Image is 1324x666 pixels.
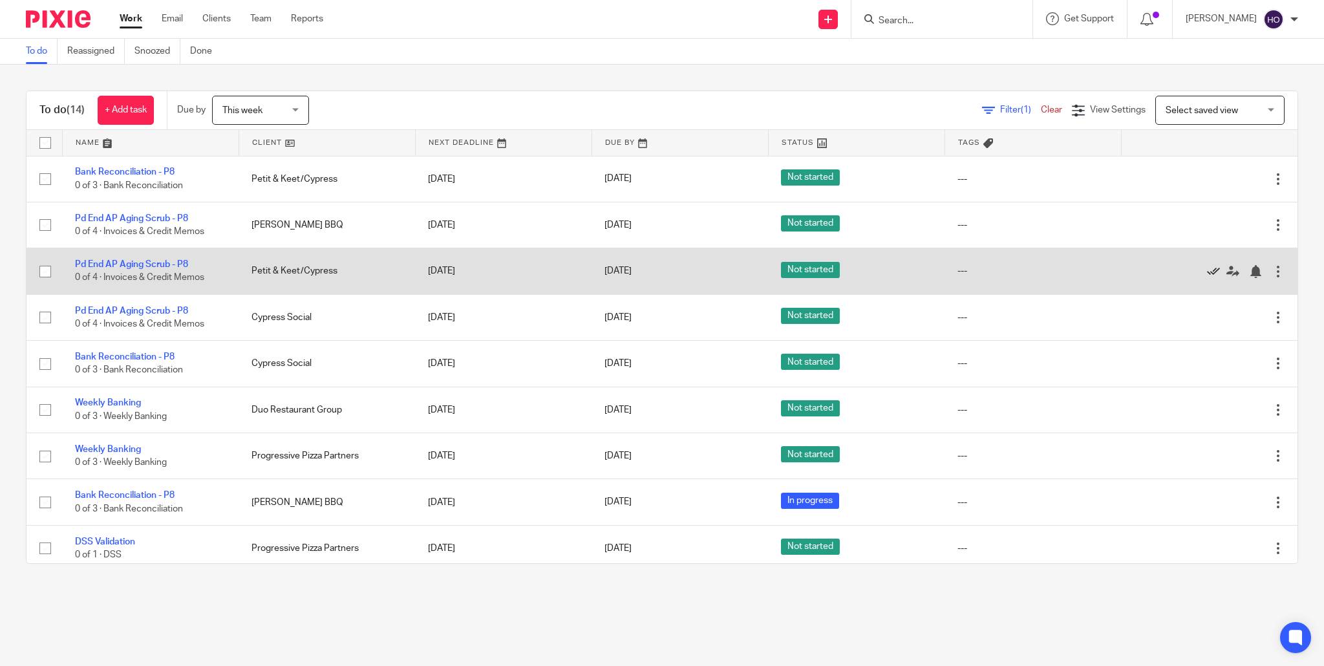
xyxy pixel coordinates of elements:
td: [DATE] [415,156,592,202]
span: [DATE] [604,498,632,507]
td: [DATE] [415,202,592,248]
span: Tags [958,139,980,146]
a: Team [250,12,272,25]
td: [DATE] [415,387,592,433]
span: [DATE] [604,451,632,460]
td: [PERSON_NAME] BBQ [239,202,415,248]
span: 0 of 4 · Invoices & Credit Memos [75,319,204,328]
span: [DATE] [604,544,632,553]
span: 0 of 3 · Weekly Banking [75,412,167,421]
a: Pd End AP Aging Scrub - P8 [75,214,188,223]
p: Due by [177,103,206,116]
span: Get Support [1064,14,1114,23]
td: [PERSON_NAME] BBQ [239,479,415,525]
span: Not started [781,262,840,278]
img: Pixie [26,10,91,28]
span: 0 of 4 · Invoices & Credit Memos [75,274,204,283]
td: [DATE] [415,479,592,525]
td: Petit & Keet/Cypress [239,248,415,294]
a: + Add task [98,96,154,125]
a: Work [120,12,142,25]
a: Bank Reconciliation - P8 [75,491,175,500]
span: Not started [781,215,840,231]
span: 0 of 3 · Weekly Banking [75,458,167,467]
a: Pd End AP Aging Scrub - P8 [75,260,188,269]
div: --- [957,311,1108,324]
span: Not started [781,169,840,186]
img: svg%3E [1263,9,1284,30]
td: Duo Restaurant Group [239,387,415,433]
span: In progress [781,493,839,509]
td: Progressive Pizza Partners [239,433,415,479]
a: Clear [1041,105,1062,114]
a: Weekly Banking [75,445,141,454]
span: Not started [781,400,840,416]
span: View Settings [1090,105,1146,114]
span: Not started [781,354,840,370]
span: (1) [1021,105,1031,114]
a: To do [26,39,58,64]
td: [DATE] [415,525,592,571]
span: Not started [781,308,840,324]
span: [DATE] [604,405,632,414]
a: Reassigned [67,39,125,64]
span: [DATE] [604,220,632,230]
input: Search [877,16,994,27]
span: 0 of 1 · DSS [75,550,122,559]
a: Pd End AP Aging Scrub - P8 [75,306,188,316]
div: --- [957,542,1108,555]
span: [DATE] [604,359,632,368]
a: Weekly Banking [75,398,141,407]
td: Petit & Keet/Cypress [239,156,415,202]
span: 0 of 4 · Invoices & Credit Memos [75,227,204,236]
span: Select saved view [1166,106,1238,115]
span: Not started [781,539,840,555]
td: Progressive Pizza Partners [239,525,415,571]
a: Bank Reconciliation - P8 [75,352,175,361]
h1: To do [39,103,85,117]
td: Cypress Social [239,294,415,340]
a: Done [190,39,222,64]
td: Cypress Social [239,341,415,387]
div: --- [957,219,1108,231]
div: --- [957,173,1108,186]
a: Reports [291,12,323,25]
span: [DATE] [604,313,632,322]
td: [DATE] [415,294,592,340]
span: This week [222,106,262,115]
span: Not started [781,446,840,462]
td: [DATE] [415,433,592,479]
a: Snoozed [134,39,180,64]
a: Bank Reconciliation - P8 [75,167,175,177]
div: --- [957,449,1108,462]
span: [DATE] [604,175,632,184]
a: Clients [202,12,231,25]
span: (14) [67,105,85,115]
div: --- [957,403,1108,416]
span: 0 of 3 · Bank Reconciliation [75,181,183,190]
td: [DATE] [415,248,592,294]
a: DSS Validation [75,537,135,546]
div: --- [957,496,1108,509]
p: [PERSON_NAME] [1186,12,1257,25]
span: 0 of 3 · Bank Reconciliation [75,504,183,513]
a: Email [162,12,183,25]
span: [DATE] [604,266,632,275]
div: --- [957,264,1108,277]
td: [DATE] [415,341,592,387]
span: Filter [1000,105,1041,114]
a: Mark as done [1207,264,1226,277]
div: --- [957,357,1108,370]
span: 0 of 3 · Bank Reconciliation [75,366,183,375]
